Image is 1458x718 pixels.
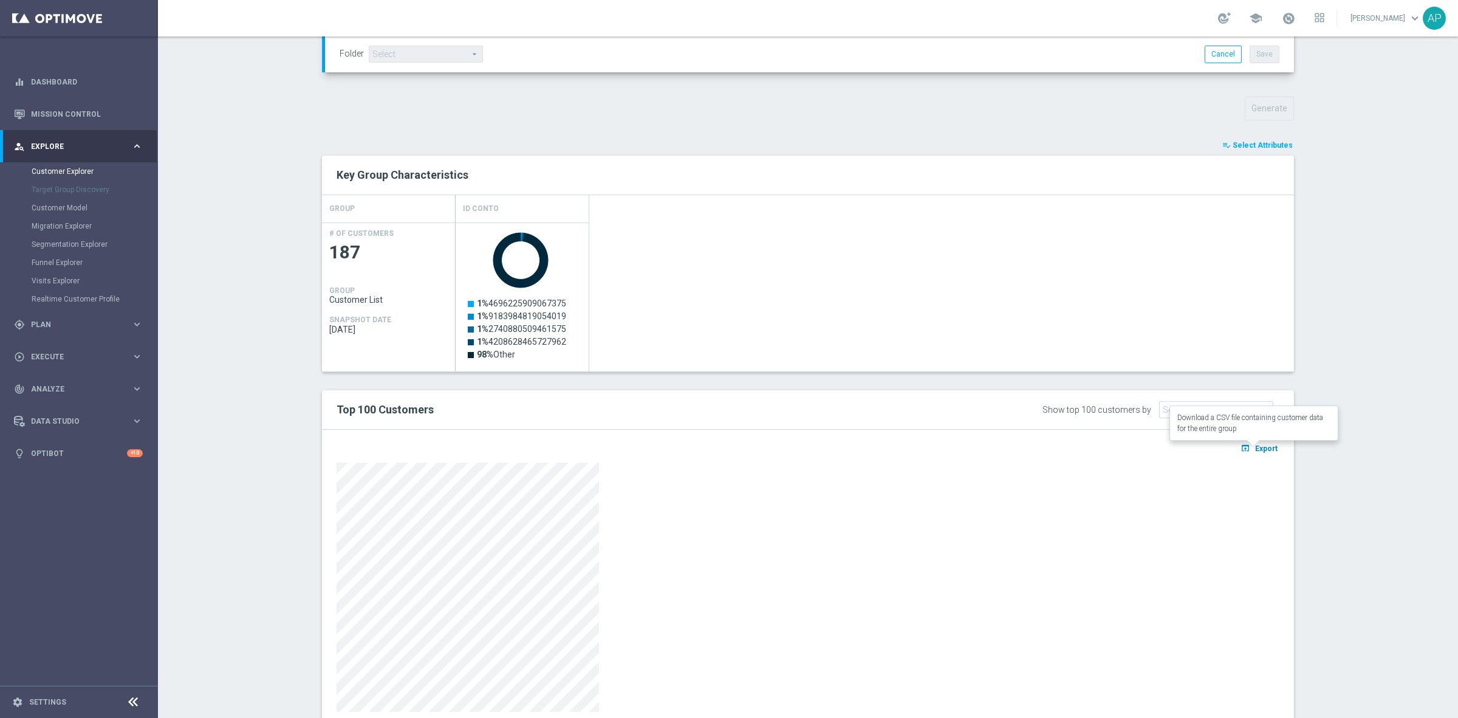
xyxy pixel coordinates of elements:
[32,221,126,231] a: Migration Explorer
[1408,12,1422,25] span: keyboard_arrow_down
[1239,440,1279,456] button: open_in_browser Export
[477,299,488,308] tspan: 1%
[32,167,126,176] a: Customer Explorer
[322,223,456,371] div: Press SPACE to select this row.
[1241,443,1253,453] i: open_in_browser
[337,168,1279,182] h2: Key Group Characteristics
[131,319,143,330] i: keyboard_arrow_right
[29,699,66,706] a: Settings
[477,324,566,334] text: 2740880509461575
[14,141,131,152] div: Explore
[477,299,566,308] text: 4696225909067375
[329,241,448,264] span: 187
[14,66,143,98] div: Dashboard
[14,437,143,469] div: Optibot
[329,229,394,238] h4: # OF CUSTOMERS
[477,324,488,334] tspan: 1%
[329,286,355,295] h4: GROUP
[14,384,131,395] div: Analyze
[13,320,143,330] button: gps_fixed Plan keyboard_arrow_right
[14,319,25,330] i: gps_fixed
[131,140,143,152] i: keyboard_arrow_right
[340,49,364,59] label: Folder
[32,217,157,235] div: Migration Explorer
[1255,444,1278,453] span: Export
[1205,46,1242,63] button: Cancel
[477,311,488,321] tspan: 1%
[13,416,143,426] button: Data Studio keyboard_arrow_right
[14,416,131,427] div: Data Studio
[32,254,157,272] div: Funnel Explorer
[13,384,143,394] button: track_changes Analyze keyboard_arrow_right
[32,181,157,199] div: Target Group Discovery
[31,321,131,328] span: Plan
[14,319,131,330] div: Plan
[12,697,23,708] i: settings
[31,143,131,150] span: Explore
[32,290,157,308] div: Realtime Customer Profile
[31,418,131,425] span: Data Studio
[32,203,126,213] a: Customer Model
[131,383,143,395] i: keyboard_arrow_right
[329,295,448,305] span: Customer List
[329,198,355,219] h4: GROUP
[477,311,566,321] text: 9183984819054019
[131,415,143,427] i: keyboard_arrow_right
[14,77,25,88] i: equalizer
[1423,7,1446,30] div: AP
[477,350,515,359] text: Other
[1042,405,1151,415] div: Show top 100 customers by
[32,235,157,254] div: Segmentation Explorer
[463,198,499,219] h4: Id Conto
[1221,139,1294,152] button: playlist_add_check Select Attributes
[14,384,25,395] i: track_changes
[329,325,448,334] span: 2025-10-01
[31,66,143,98] a: Dashboard
[1349,9,1423,27] a: [PERSON_NAME]keyboard_arrow_down
[31,437,127,469] a: Optibot
[13,77,143,87] button: equalizer Dashboard
[1222,141,1231,150] i: playlist_add_check
[32,272,157,290] div: Visits Explorer
[14,448,25,459] i: lightbulb
[1245,97,1294,120] button: Generate
[477,337,488,347] tspan: 1%
[1233,141,1293,150] span: Select Attributes
[127,449,143,457] div: +10
[13,449,143,458] button: lightbulb Optibot +10
[337,402,879,417] h2: Top 100 Customers
[131,351,143,362] i: keyboard_arrow_right
[14,141,25,152] i: person_search
[32,294,126,304] a: Realtime Customer Profile
[32,240,126,249] a: Segmentation Explorer
[13,142,143,151] button: person_search Explore keyboard_arrow_right
[31,353,131,361] span: Execute
[456,223,589,371] div: Press SPACE to select this row.
[32,162,157,181] div: Customer Explorer
[329,316,391,324] h4: SNAPSHOT DATE
[32,276,126,286] a: Visits Explorer
[477,350,493,359] tspan: 98%
[32,199,157,217] div: Customer Model
[13,109,143,119] button: Mission Control
[477,337,566,347] text: 4208628465727962
[32,258,126,268] a: Funnel Explorer
[14,351,131,362] div: Execute
[31,385,131,393] span: Analyze
[14,98,143,130] div: Mission Control
[14,351,25,362] i: play_circle_outline
[1249,12,1262,25] span: school
[1250,46,1279,63] button: Save
[31,98,143,130] a: Mission Control
[13,352,143,362] button: play_circle_outline Execute keyboard_arrow_right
